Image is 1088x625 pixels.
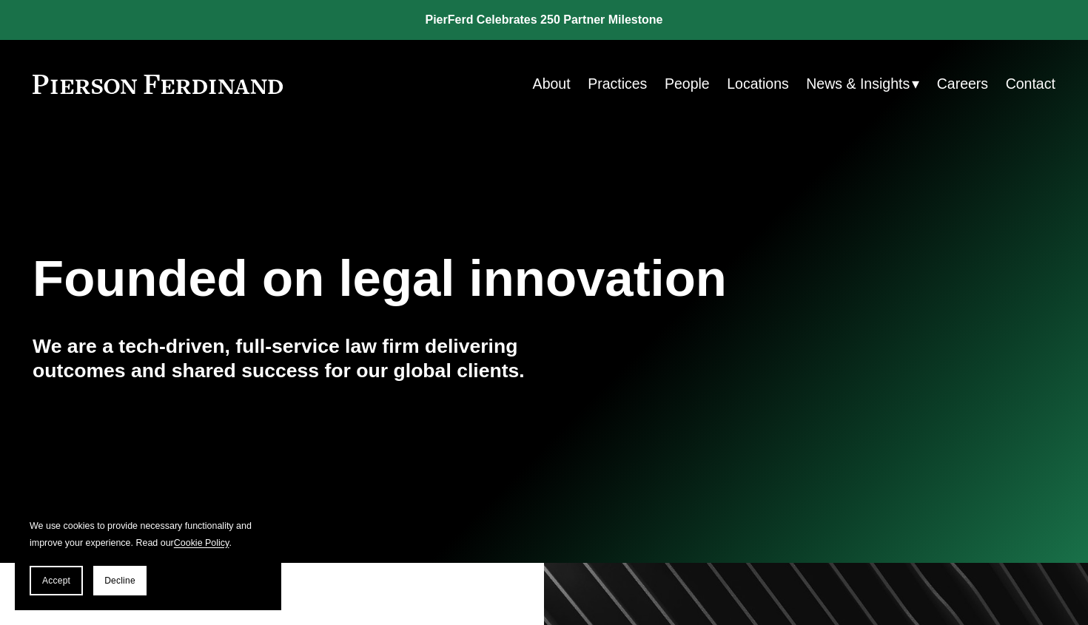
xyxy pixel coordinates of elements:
button: Decline [93,566,147,595]
h1: Founded on legal innovation [33,250,885,308]
a: Contact [1006,70,1055,98]
p: We use cookies to provide necessary functionality and improve your experience. Read our . [30,518,266,551]
a: About [533,70,571,98]
span: Decline [104,575,135,586]
a: Locations [727,70,789,98]
span: Accept [42,575,70,586]
button: Accept [30,566,83,595]
a: Careers [937,70,988,98]
section: Cookie banner [15,503,281,610]
h4: We are a tech-driven, full-service law firm delivering outcomes and shared success for our global... [33,334,544,384]
span: News & Insights [806,71,910,97]
a: People [665,70,710,98]
a: Practices [588,70,647,98]
a: folder dropdown [806,70,919,98]
a: Cookie Policy [174,538,229,548]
